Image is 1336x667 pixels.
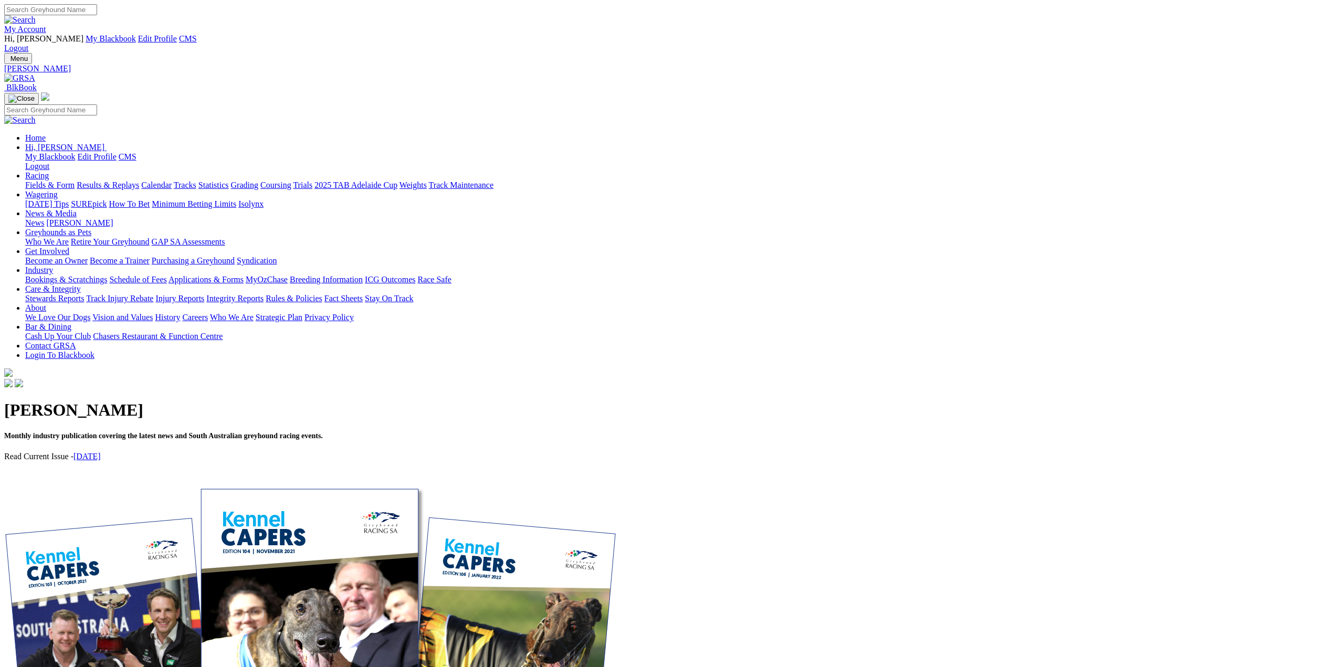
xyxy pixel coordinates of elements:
[25,275,107,284] a: Bookings & Scratchings
[25,199,1332,209] div: Wagering
[4,34,83,43] span: Hi, [PERSON_NAME]
[93,332,223,341] a: Chasers Restaurant & Function Centre
[4,83,37,92] a: BlkBook
[141,181,172,189] a: Calendar
[25,351,94,359] a: Login To Blackbook
[4,53,32,64] button: Toggle navigation
[210,313,254,322] a: Who We Are
[25,190,58,199] a: Wagering
[4,400,1332,420] h1: [PERSON_NAME]
[231,181,258,189] a: Grading
[25,332,91,341] a: Cash Up Your Club
[260,181,291,189] a: Coursing
[109,275,166,284] a: Schedule of Fees
[4,104,97,115] input: Search
[365,294,413,303] a: Stay On Track
[25,294,84,303] a: Stewards Reports
[73,452,101,461] a: [DATE]
[4,64,1332,73] a: [PERSON_NAME]
[266,294,322,303] a: Rules & Policies
[25,133,46,142] a: Home
[179,34,197,43] a: CMS
[25,218,1332,228] div: News & Media
[365,275,415,284] a: ICG Outcomes
[71,237,150,246] a: Retire Your Greyhound
[25,171,49,180] a: Racing
[90,256,150,265] a: Become a Trainer
[71,199,107,208] a: SUREpick
[304,313,354,322] a: Privacy Policy
[10,55,28,62] span: Menu
[4,115,36,125] img: Search
[4,73,35,83] img: GRSA
[109,199,150,208] a: How To Bet
[152,256,235,265] a: Purchasing a Greyhound
[174,181,196,189] a: Tracks
[25,181,1332,190] div: Racing
[4,34,1332,53] div: My Account
[41,92,49,101] img: logo-grsa-white.png
[4,368,13,377] img: logo-grsa-white.png
[25,209,77,218] a: News & Media
[293,181,312,189] a: Trials
[25,143,104,152] span: Hi, [PERSON_NAME]
[25,152,1332,171] div: Hi, [PERSON_NAME]
[25,199,69,208] a: [DATE] Tips
[78,152,117,161] a: Edit Profile
[25,152,76,161] a: My Blackbook
[4,379,13,387] img: facebook.svg
[169,275,244,284] a: Applications & Forms
[182,313,208,322] a: Careers
[86,294,153,303] a: Track Injury Rebate
[290,275,363,284] a: Breeding Information
[25,162,49,171] a: Logout
[8,94,35,103] img: Close
[417,275,451,284] a: Race Safe
[92,313,153,322] a: Vision and Values
[25,237,69,246] a: Who We Are
[4,25,46,34] a: My Account
[6,83,37,92] span: BlkBook
[256,313,302,322] a: Strategic Plan
[77,181,139,189] a: Results & Replays
[15,379,23,387] img: twitter.svg
[324,294,363,303] a: Fact Sheets
[25,266,53,274] a: Industry
[25,294,1332,303] div: Care & Integrity
[155,313,180,322] a: History
[25,313,90,322] a: We Love Our Dogs
[25,228,91,237] a: Greyhounds as Pets
[86,34,136,43] a: My Blackbook
[198,181,229,189] a: Statistics
[246,275,288,284] a: MyOzChase
[4,44,28,52] a: Logout
[25,284,81,293] a: Care & Integrity
[25,322,71,331] a: Bar & Dining
[25,256,88,265] a: Become an Owner
[25,247,69,256] a: Get Involved
[25,181,75,189] a: Fields & Form
[4,4,97,15] input: Search
[25,218,44,227] a: News
[4,452,1332,461] p: Read Current Issue -
[155,294,204,303] a: Injury Reports
[25,143,107,152] a: Hi, [PERSON_NAME]
[25,275,1332,284] div: Industry
[25,341,76,350] a: Contact GRSA
[206,294,264,303] a: Integrity Reports
[25,237,1332,247] div: Greyhounds as Pets
[429,181,493,189] a: Track Maintenance
[399,181,427,189] a: Weights
[4,93,39,104] button: Toggle navigation
[119,152,136,161] a: CMS
[238,199,264,208] a: Isolynx
[4,432,323,440] span: Monthly industry publication covering the latest news and South Australian greyhound racing events.
[314,181,397,189] a: 2025 TAB Adelaide Cup
[4,15,36,25] img: Search
[25,303,46,312] a: About
[25,332,1332,341] div: Bar & Dining
[25,313,1332,322] div: About
[237,256,277,265] a: Syndication
[152,199,236,208] a: Minimum Betting Limits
